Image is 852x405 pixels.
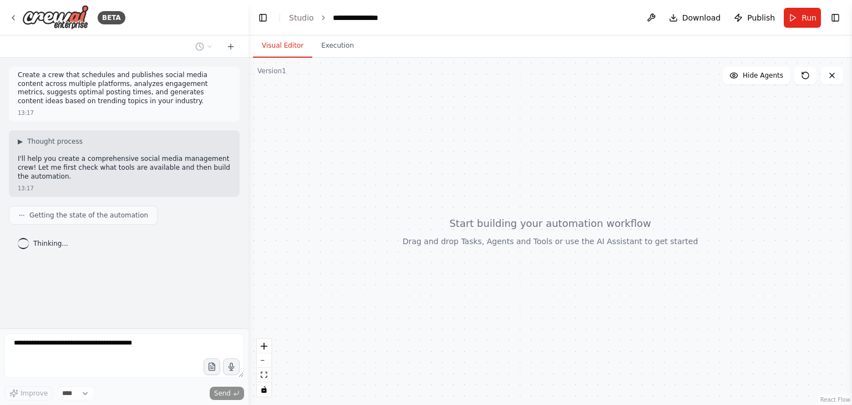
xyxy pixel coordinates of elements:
[33,239,68,248] span: Thinking...
[257,382,271,397] button: toggle interactivity
[21,389,48,398] span: Improve
[4,386,53,401] button: Improve
[18,155,231,181] p: I'll help you create a comprehensive social media management crew! Let me first check what tools ...
[214,389,231,398] span: Send
[312,34,363,58] button: Execution
[257,368,271,382] button: fit view
[29,211,148,220] span: Getting the state of the automation
[18,109,34,117] div: 13:17
[18,137,83,146] button: ▶Thought process
[289,12,388,23] nav: breadcrumb
[743,71,783,80] span: Hide Agents
[723,67,790,84] button: Hide Agents
[729,8,779,28] button: Publish
[828,10,843,26] button: Show right sidebar
[191,40,217,53] button: Switch to previous chat
[665,8,726,28] button: Download
[747,12,775,23] span: Publish
[802,12,816,23] span: Run
[27,137,83,146] span: Thought process
[257,339,271,397] div: React Flow controls
[223,358,240,375] button: Click to speak your automation idea
[255,10,271,26] button: Hide left sidebar
[820,397,850,403] a: React Flow attribution
[210,387,244,400] button: Send
[22,5,89,30] img: Logo
[257,67,286,75] div: Version 1
[784,8,821,28] button: Run
[253,34,312,58] button: Visual Editor
[204,358,220,375] button: Upload files
[222,40,240,53] button: Start a new chat
[257,339,271,353] button: zoom in
[18,137,23,146] span: ▶
[682,12,721,23] span: Download
[18,184,34,193] div: 13:17
[289,13,314,22] a: Studio
[257,353,271,368] button: zoom out
[18,71,231,105] p: Create a crew that schedules and publishes social media content across multiple platforms, analyz...
[98,11,125,24] div: BETA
